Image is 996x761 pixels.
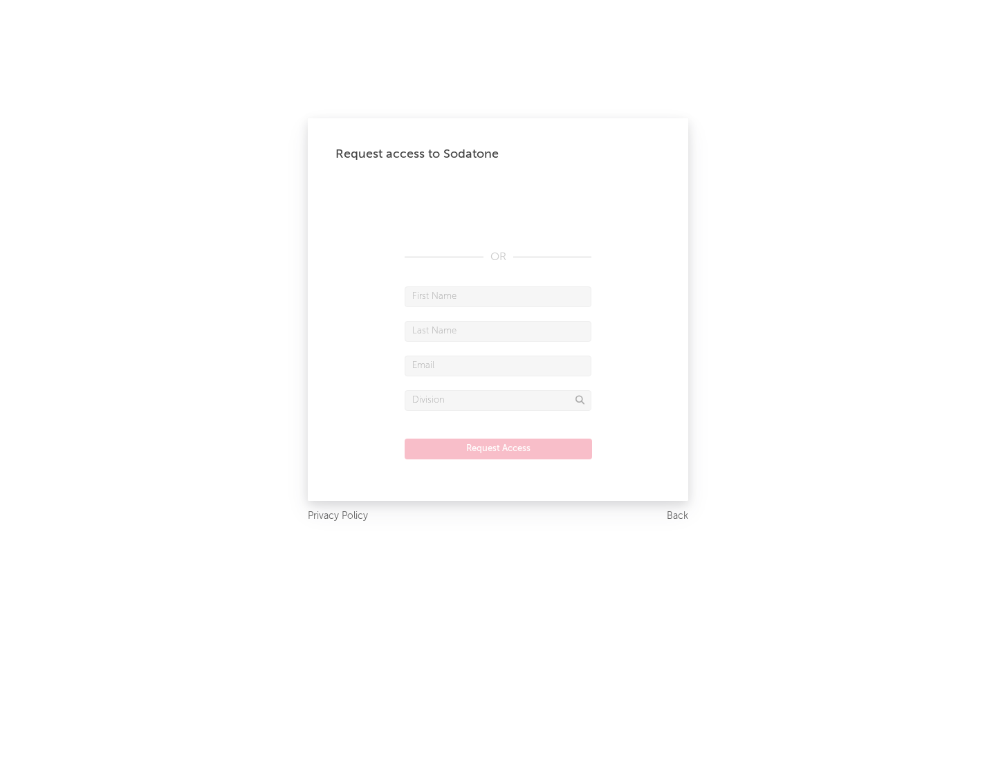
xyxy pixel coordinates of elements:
input: Last Name [405,321,591,342]
input: Email [405,356,591,376]
div: OR [405,249,591,266]
a: Privacy Policy [308,508,368,525]
div: Request access to Sodatone [335,146,661,163]
a: Back [667,508,688,525]
input: First Name [405,286,591,307]
input: Division [405,390,591,411]
button: Request Access [405,439,592,459]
